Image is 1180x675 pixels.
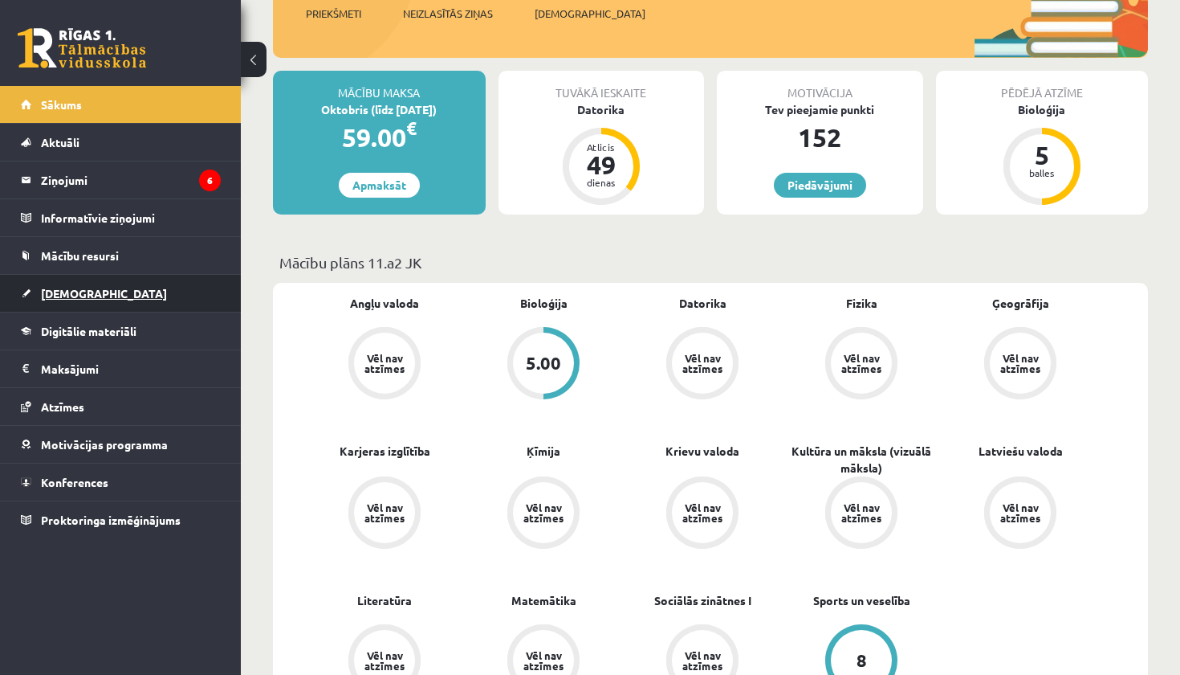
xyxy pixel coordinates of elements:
[498,101,705,118] div: Datorika
[936,71,1149,101] div: Pēdējā atzīme
[992,295,1049,312] a: Ģeogrāfija
[498,71,705,101] div: Tuvākā ieskaite
[665,443,739,460] a: Krievu valoda
[21,426,221,463] a: Motivācijas programma
[623,327,782,403] a: Vēl nav atzīmes
[717,101,923,118] div: Tev pieejamie punkti
[679,295,726,312] a: Datorika
[535,6,645,22] span: [DEMOGRAPHIC_DATA]
[340,443,430,460] a: Karjeras izglītība
[839,353,884,374] div: Vēl nav atzīmes
[41,437,168,452] span: Motivācijas programma
[41,475,108,489] span: Konferences
[41,513,181,527] span: Proktoringa izmēģinājums
[21,237,221,274] a: Mācību resursi
[273,101,486,118] div: Oktobris (līdz [DATE])
[839,502,884,523] div: Vēl nav atzīmes
[623,477,782,552] a: Vēl nav atzīmes
[577,142,625,152] div: Atlicis
[774,173,866,198] a: Piedāvājumi
[362,502,407,523] div: Vēl nav atzīmes
[41,286,167,301] span: [DEMOGRAPHIC_DATA]
[403,6,493,22] span: Neizlasītās ziņas
[577,152,625,178] div: 49
[941,477,1100,552] a: Vēl nav atzīmes
[41,324,136,338] span: Digitālie materiāli
[680,353,725,374] div: Vēl nav atzīmes
[279,252,1141,273] p: Mācību plāns 11.a2 JK
[199,170,221,191] i: 6
[21,350,221,387] a: Maksājumi
[998,353,1043,374] div: Vēl nav atzīmes
[998,502,1043,523] div: Vēl nav atzīmes
[21,388,221,425] a: Atzīmes
[21,275,221,312] a: [DEMOGRAPHIC_DATA]
[21,313,221,350] a: Digitālie materiāli
[406,117,417,140] span: €
[717,118,923,157] div: 152
[577,178,625,187] div: dienas
[1018,142,1066,168] div: 5
[717,71,923,101] div: Motivācija
[305,477,464,552] a: Vēl nav atzīmes
[350,295,419,312] a: Angļu valoda
[464,477,623,552] a: Vēl nav atzīmes
[654,592,751,609] a: Sociālās zinātnes I
[362,650,407,671] div: Vēl nav atzīmes
[498,101,705,207] a: Datorika Atlicis 49 dienas
[41,135,79,149] span: Aktuāli
[306,6,361,22] span: Priekšmeti
[936,101,1149,207] a: Bioloģija 5 balles
[680,650,725,671] div: Vēl nav atzīmes
[273,71,486,101] div: Mācību maksa
[782,327,941,403] a: Vēl nav atzīmes
[41,162,221,198] legend: Ziņojumi
[21,199,221,236] a: Informatīvie ziņojumi
[782,477,941,552] a: Vēl nav atzīmes
[21,464,221,501] a: Konferences
[941,327,1100,403] a: Vēl nav atzīmes
[526,354,561,372] div: 5.00
[305,327,464,403] a: Vēl nav atzīmes
[41,350,221,387] legend: Maksājumi
[41,399,84,414] span: Atzīmes
[1018,168,1066,178] div: balles
[362,353,407,374] div: Vēl nav atzīmes
[21,86,221,123] a: Sākums
[21,501,221,538] a: Proktoringa izmēģinājums
[273,118,486,157] div: 59.00
[680,502,725,523] div: Vēl nav atzīmes
[527,443,560,460] a: Ķīmija
[511,592,576,609] a: Matemātika
[464,327,623,403] a: 5.00
[936,101,1149,118] div: Bioloģija
[339,173,420,198] a: Apmaksāt
[846,295,877,312] a: Fizika
[521,650,566,671] div: Vēl nav atzīmes
[521,502,566,523] div: Vēl nav atzīmes
[813,592,910,609] a: Sports un veselība
[41,97,82,112] span: Sākums
[41,248,119,263] span: Mācību resursi
[21,162,221,198] a: Ziņojumi6
[21,124,221,161] a: Aktuāli
[520,295,568,312] a: Bioloģija
[782,443,941,477] a: Kultūra un māksla (vizuālā māksla)
[357,592,412,609] a: Literatūra
[857,652,867,669] div: 8
[41,199,221,236] legend: Informatīvie ziņojumi
[979,443,1063,460] a: Latviešu valoda
[18,28,146,68] a: Rīgas 1. Tālmācības vidusskola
